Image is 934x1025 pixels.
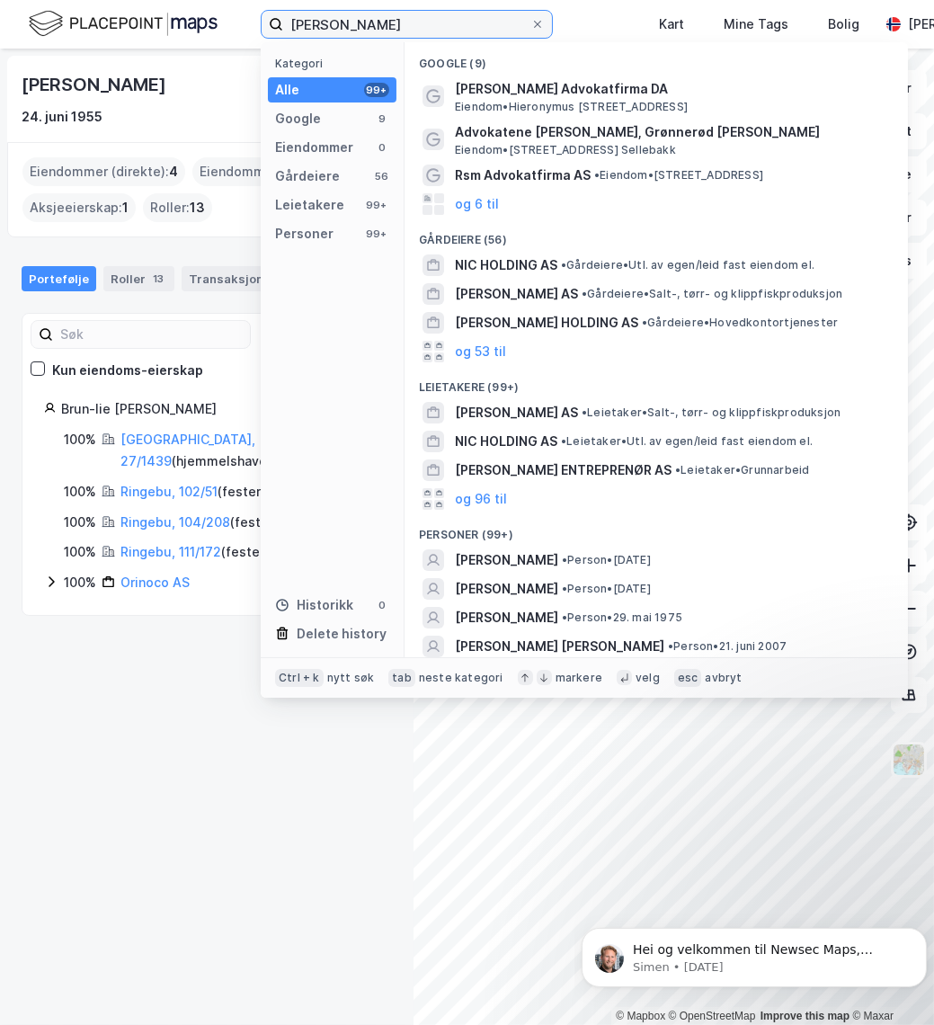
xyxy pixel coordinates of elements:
div: ( hjemmelshaver ) [120,429,369,472]
a: [GEOGRAPHIC_DATA], 27/1439 [120,432,255,468]
input: Søk [53,321,250,348]
div: Aksjeeierskap : [22,193,136,222]
div: Personer (99+) [405,513,908,546]
div: Brun-lie [PERSON_NAME] [61,398,369,420]
span: [PERSON_NAME] [455,607,558,628]
span: [PERSON_NAME] [PERSON_NAME] [455,636,664,657]
div: Alle [275,79,299,101]
div: neste kategori [419,671,503,685]
a: Orinoco AS [120,575,190,590]
input: Søk på adresse, matrikkel, gårdeiere, leietakere eller personer [283,11,530,38]
span: Eiendom • [STREET_ADDRESS] Sellebakk [455,143,676,157]
div: 56 [375,169,389,183]
div: 100% [64,541,96,563]
div: tab [388,669,415,687]
a: Ringebu, 111/172 [120,544,221,559]
div: 100% [64,572,96,593]
span: • [562,553,567,566]
div: Kategori [275,57,396,70]
span: [PERSON_NAME] HOLDING AS [455,312,638,334]
div: Bolig [828,13,859,35]
span: NIC HOLDING AS [455,254,557,276]
span: [PERSON_NAME] AS [455,283,578,305]
div: velg [636,671,660,685]
span: • [594,168,600,182]
span: Person • [DATE] [562,553,651,567]
div: Kart [659,13,684,35]
span: NIC HOLDING AS [455,431,557,452]
div: Google [275,108,321,129]
span: 13 [190,197,205,218]
a: Mapbox [616,1010,665,1022]
span: • [582,406,587,419]
span: • [668,639,673,653]
iframe: Intercom notifications message [574,890,934,1016]
div: 9 [375,111,389,126]
div: Gårdeiere [275,165,340,187]
button: og 53 til [455,341,506,362]
div: esc [674,669,702,687]
div: ( fester ) [120,512,278,533]
div: markere [556,671,602,685]
div: Historikk [275,594,353,616]
div: Google (9) [405,42,908,75]
span: • [675,463,680,477]
span: Person • 29. mai 1975 [562,611,682,625]
div: 99+ [364,198,389,212]
span: • [561,434,566,448]
button: og 6 til [455,193,499,215]
span: Rsm Advokatfirma AS [455,165,591,186]
span: [PERSON_NAME] [455,549,558,571]
span: Advokatene [PERSON_NAME], Grønnerød [PERSON_NAME] [455,121,886,143]
span: Person • [DATE] [562,582,651,596]
div: avbryt [705,671,742,685]
div: [PERSON_NAME] [22,70,169,99]
div: ( fester ) [120,481,265,503]
span: • [562,611,567,624]
div: Kun eiendoms-eierskap [52,360,203,381]
div: Delete history [297,623,387,645]
div: Portefølje [22,266,96,291]
span: [PERSON_NAME] [455,578,558,600]
div: 0 [375,140,389,155]
div: nytt søk [327,671,375,685]
div: Gårdeiere (56) [405,218,908,251]
div: 99+ [364,83,389,97]
span: • [561,258,566,272]
img: logo.f888ab2527a4732fd821a326f86c7f29.svg [29,8,218,40]
div: 99+ [364,227,389,241]
span: • [642,316,647,329]
a: Improve this map [761,1010,849,1022]
span: • [562,582,567,595]
span: Leietaker • Salt-, tørr- og klippfiskproduksjon [582,406,841,420]
span: Leietaker • Grunnarbeid [675,463,809,477]
span: • [582,287,587,300]
div: Roller : [143,193,212,222]
span: Eiendom • [STREET_ADDRESS] [594,168,763,183]
a: Ringebu, 102/51 [120,484,218,499]
span: Gårdeiere • Salt-, tørr- og klippfiskproduksjon [582,287,842,301]
span: [PERSON_NAME] AS [455,402,578,423]
button: og 96 til [455,488,507,510]
span: Gårdeiere • Utl. av egen/leid fast eiendom el. [561,258,814,272]
div: 100% [64,512,96,533]
div: 13 [149,270,167,288]
div: Eiendommer (Indirekte) : [192,157,372,186]
img: Z [892,743,926,777]
span: 1 [122,197,129,218]
span: [PERSON_NAME] ENTREPRENØR AS [455,459,672,481]
div: 100% [64,481,96,503]
div: Personer [275,223,334,245]
span: Eiendom • Hieronymus [STREET_ADDRESS] [455,100,688,114]
span: 4 [169,161,178,183]
div: Eiendommer (direkte) : [22,157,185,186]
a: Ringebu, 104/208 [120,514,230,530]
div: ( fester ) [120,541,269,563]
div: Roller [103,266,174,291]
div: 0 [375,598,389,612]
div: Leietakere (99+) [405,366,908,398]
